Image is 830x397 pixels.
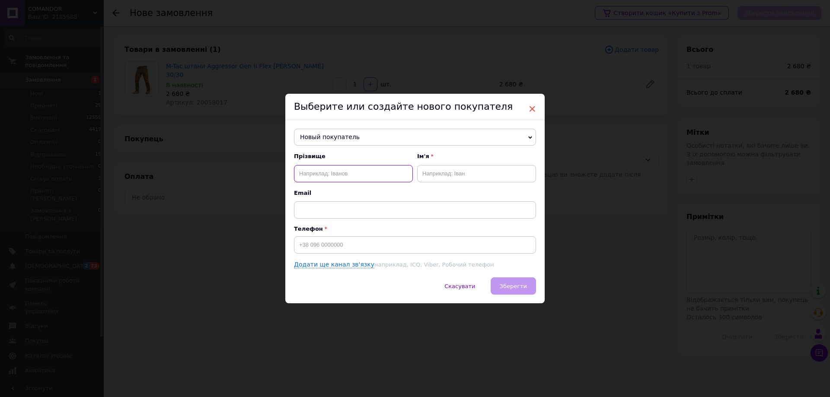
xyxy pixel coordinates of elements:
[374,261,494,268] span: наприклад, ICQ, Viber, Робочий телефон
[435,277,484,295] button: Скасувати
[294,165,413,182] input: Наприклад: Іванов
[294,189,536,197] span: Email
[528,102,536,116] span: ×
[294,152,413,160] span: Прізвище
[417,152,536,160] span: Ім'я
[285,94,545,120] div: Выберите или создайте нового покупателя
[444,283,475,289] span: Скасувати
[294,129,536,146] span: Новый покупатель
[417,165,536,182] input: Наприклад: Іван
[294,225,536,232] p: Телефон
[294,261,374,268] a: Додати ще канал зв'язку
[294,236,536,254] input: +38 096 0000000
